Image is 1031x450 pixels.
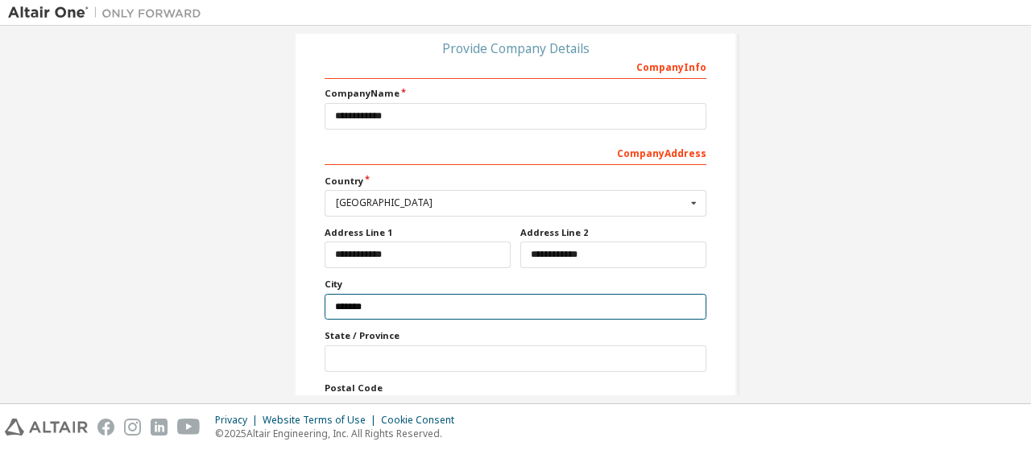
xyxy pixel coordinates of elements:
div: Company Address [325,139,706,165]
label: Country [325,175,706,188]
img: Altair One [8,5,209,21]
img: instagram.svg [124,419,141,436]
label: Address Line 1 [325,226,511,239]
img: linkedin.svg [151,419,168,436]
img: facebook.svg [97,419,114,436]
div: Company Info [325,53,706,79]
img: youtube.svg [177,419,201,436]
div: Website Terms of Use [263,414,381,427]
div: Cookie Consent [381,414,464,427]
label: Postal Code [325,382,706,394]
div: Provide Company Details [325,43,706,53]
label: State / Province [325,329,706,342]
p: © 2025 Altair Engineering, Inc. All Rights Reserved. [215,427,464,440]
label: City [325,278,706,291]
div: Privacy [215,414,263,427]
label: Address Line 2 [520,226,706,239]
label: Company Name [325,87,706,100]
img: altair_logo.svg [5,419,88,436]
div: [GEOGRAPHIC_DATA] [336,198,686,208]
